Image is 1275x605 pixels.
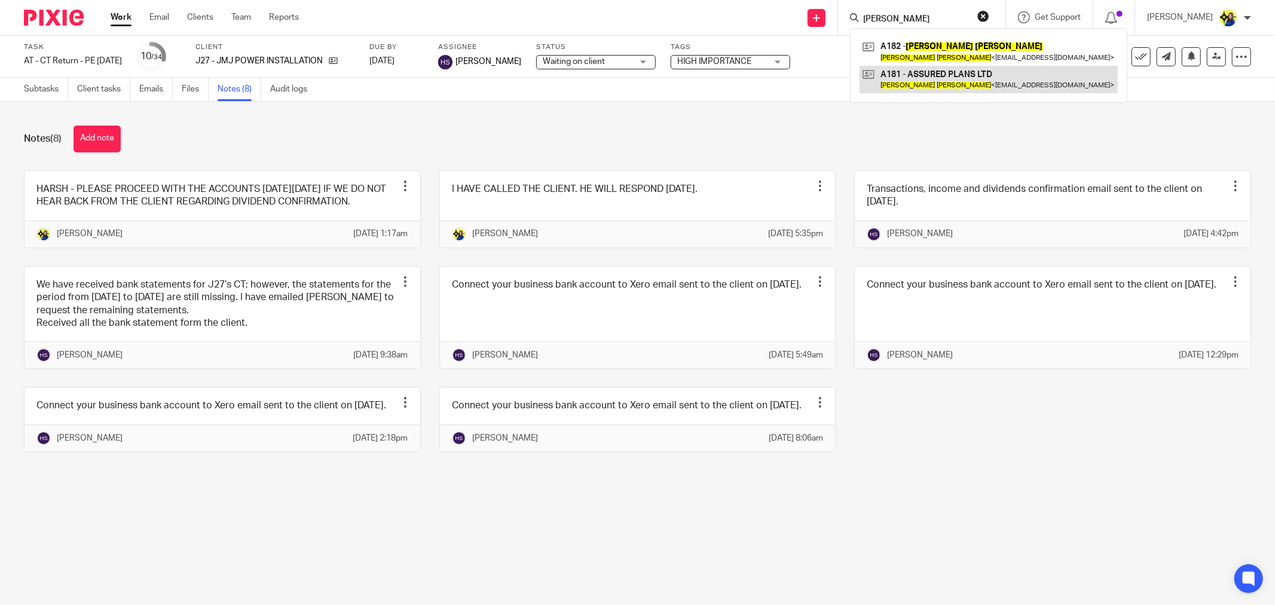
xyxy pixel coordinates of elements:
img: Bobo-Starbridge%201.jpg [452,227,466,242]
img: svg%3E [452,431,466,445]
span: [DATE] [369,57,395,65]
h1: Notes [24,133,62,145]
button: Clear [977,10,989,22]
span: [PERSON_NAME] [455,56,521,68]
p: [PERSON_NAME] [472,349,538,361]
label: Status [536,42,656,52]
label: Client [195,42,354,52]
p: [DATE] 9:38am [354,349,408,361]
button: Add note [74,126,121,152]
a: Reports [269,11,299,23]
p: [PERSON_NAME] [472,228,538,240]
p: [DATE] 5:49am [769,349,823,361]
a: Clients [187,11,213,23]
p: J27 - JMJ POWER INSTALLATION LTD [195,55,323,67]
img: svg%3E [867,227,881,242]
label: Due by [369,42,423,52]
p: [DATE] 2:18pm [353,432,408,444]
a: Email [149,11,169,23]
p: [DATE] 4:42pm [1184,228,1239,240]
label: Task [24,42,122,52]
p: [DATE] 8:06am [769,432,823,444]
a: Audit logs [270,78,316,101]
img: Bobo-Starbridge%201.jpg [36,227,51,242]
p: [PERSON_NAME] [1147,11,1213,23]
a: Client tasks [77,78,130,101]
p: [DATE] 5:35pm [768,228,823,240]
img: Bobo-Starbridge%201.jpg [1219,8,1238,27]
p: [PERSON_NAME] [57,228,123,240]
p: [PERSON_NAME] [887,228,953,240]
div: AT - CT Return - PE 30-11-2024 [24,55,122,67]
img: svg%3E [867,348,881,362]
a: Subtasks [24,78,68,101]
p: [DATE] 12:29pm [1179,349,1239,361]
div: AT - CT Return - PE [DATE] [24,55,122,67]
img: Pixie [24,10,84,26]
a: Emails [139,78,173,101]
label: Tags [671,42,790,52]
div: 10 [140,50,162,63]
p: [PERSON_NAME] [887,349,953,361]
img: svg%3E [36,348,51,362]
input: Search [862,14,970,25]
a: Notes (8) [218,78,261,101]
a: Work [111,11,132,23]
img: svg%3E [36,431,51,445]
img: svg%3E [452,348,466,362]
small: /34 [151,54,162,60]
span: Get Support [1035,13,1081,22]
span: HIGH IMPORTANCE [677,57,751,66]
p: [PERSON_NAME] [57,432,123,444]
img: svg%3E [438,55,452,69]
a: Files [182,78,209,101]
span: Waiting on client [543,57,605,66]
p: [DATE] 1:17am [354,228,408,240]
p: [PERSON_NAME] [57,349,123,361]
label: Assignee [438,42,521,52]
a: Team [231,11,251,23]
p: [PERSON_NAME] [472,432,538,444]
span: (8) [50,134,62,143]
